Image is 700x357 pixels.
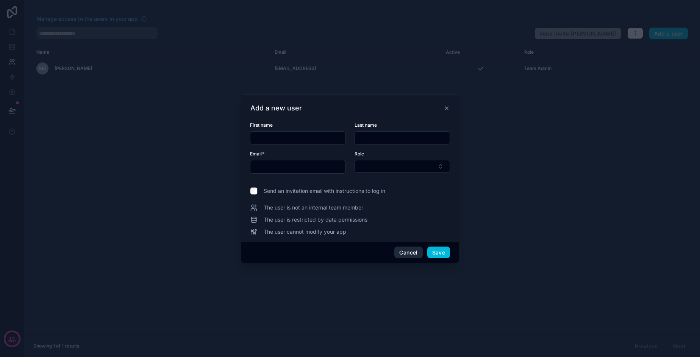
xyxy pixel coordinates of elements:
[264,216,367,224] span: The user is restricted by data permissions
[250,104,302,113] h3: Add a new user
[264,204,363,211] span: The user is not an internal team member
[355,151,364,157] span: Role
[355,122,377,128] span: Last name
[394,247,422,259] button: Cancel
[427,247,450,259] button: Save
[264,187,385,195] span: Send an invitation email with instructions to log in
[355,160,450,173] button: Select Button
[250,151,262,157] span: Email
[250,122,273,128] span: First name
[264,228,346,236] span: The user cannot modify your app
[250,187,258,195] input: Send an invitation email with instructions to log in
